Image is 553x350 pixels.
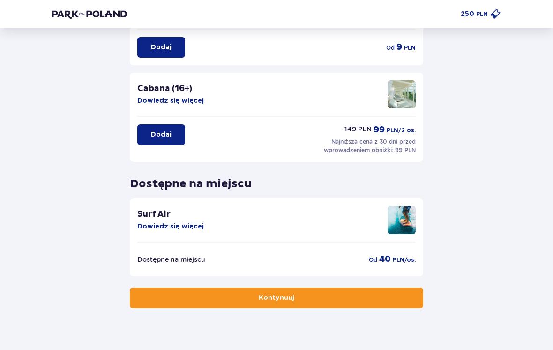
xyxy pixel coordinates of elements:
[393,256,416,264] span: PLN /os.
[388,80,416,108] img: attraction
[322,137,416,154] p: Najniższa cena z 30 dni przed wprowadzeniem obniżki: 99 PLN
[137,83,192,94] p: Cabana (16+)
[396,42,402,53] span: 9
[369,256,377,264] span: od
[476,10,488,18] p: PLN
[379,254,391,265] span: 40
[151,43,172,52] p: Dodaj
[259,293,294,303] p: Kontynuuj
[404,44,416,52] span: PLN
[130,169,252,191] p: Dostępne na miejscu
[137,209,171,220] p: Surf Air
[137,124,185,145] button: Dodaj
[388,206,416,234] img: attraction
[344,124,372,134] p: 149 PLN
[137,222,204,231] button: Dowiedz się więcej
[386,44,395,52] span: od
[461,9,474,19] p: 250
[374,124,385,136] span: 99
[137,37,185,58] button: Dodaj
[130,288,423,308] button: Kontynuuj
[137,255,205,264] p: Dostępne na miejscu
[137,96,204,106] button: Dowiedz się więcej
[52,9,127,19] img: Park of Poland logo
[151,130,172,139] p: Dodaj
[387,126,416,135] span: PLN /2 os.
